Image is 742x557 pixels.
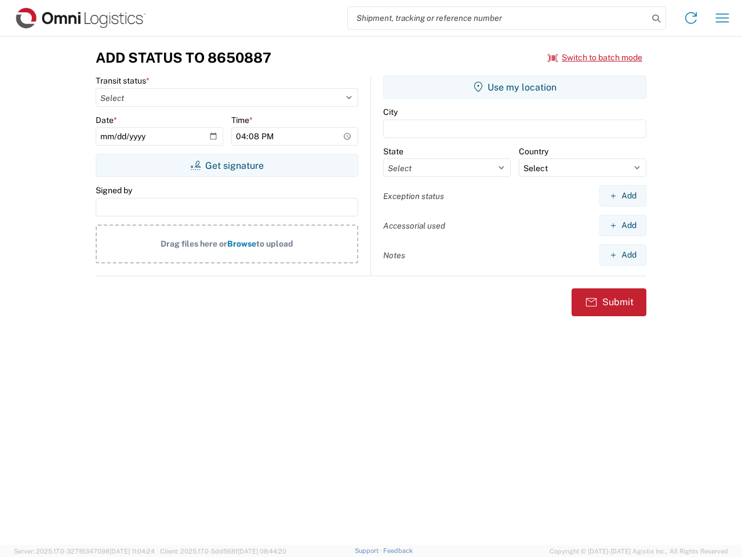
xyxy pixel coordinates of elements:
[383,75,646,99] button: Use my location
[550,546,728,556] span: Copyright © [DATE]-[DATE] Agistix Inc., All Rights Reserved
[160,548,286,555] span: Client: 2025.17.0-5dd568f
[383,146,403,157] label: State
[383,191,444,201] label: Exception status
[96,185,132,196] label: Signed by
[227,239,256,248] span: Browse
[256,239,293,248] span: to upload
[572,288,646,316] button: Submit
[599,244,646,266] button: Add
[599,215,646,236] button: Add
[599,185,646,207] button: Add
[348,7,648,29] input: Shipment, tracking or reference number
[231,115,253,125] label: Time
[96,154,358,177] button: Get signature
[161,239,227,248] span: Drag files here or
[548,48,642,67] button: Switch to batch mode
[519,146,548,157] label: Country
[355,547,384,554] a: Support
[383,547,413,554] a: Feedback
[96,75,150,86] label: Transit status
[110,548,155,555] span: [DATE] 11:04:24
[14,548,155,555] span: Server: 2025.17.0-327f6347098
[383,220,445,231] label: Accessorial used
[238,548,286,555] span: [DATE] 08:44:20
[383,250,405,261] label: Notes
[96,49,271,66] h3: Add Status to 8650887
[383,107,398,117] label: City
[96,115,117,125] label: Date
